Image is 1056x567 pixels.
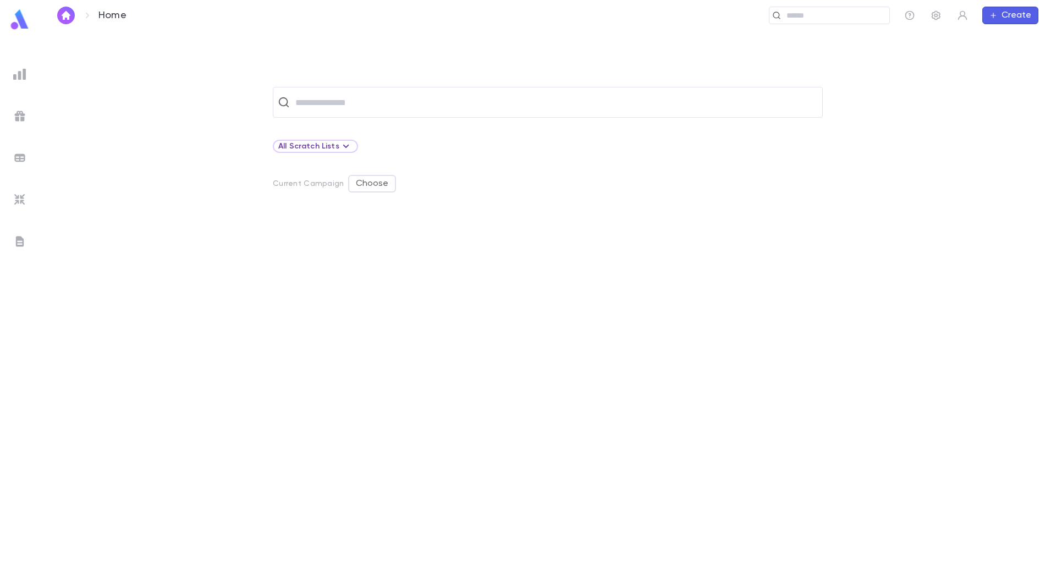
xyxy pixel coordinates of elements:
div: All Scratch Lists [273,140,358,153]
img: letters_grey.7941b92b52307dd3b8a917253454ce1c.svg [13,235,26,248]
button: Create [982,7,1038,24]
img: campaigns_grey.99e729a5f7ee94e3726e6486bddda8f1.svg [13,109,26,123]
p: Home [98,9,127,21]
p: Current Campaign [273,179,344,188]
img: imports_grey.530a8a0e642e233f2baf0ef88e8c9fcb.svg [13,193,26,206]
img: logo [9,9,31,30]
button: Choose [348,175,396,192]
img: batches_grey.339ca447c9d9533ef1741baa751efc33.svg [13,151,26,164]
img: reports_grey.c525e4749d1bce6a11f5fe2a8de1b229.svg [13,68,26,81]
div: All Scratch Lists [278,140,353,153]
img: home_white.a664292cf8c1dea59945f0da9f25487c.svg [59,11,73,20]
